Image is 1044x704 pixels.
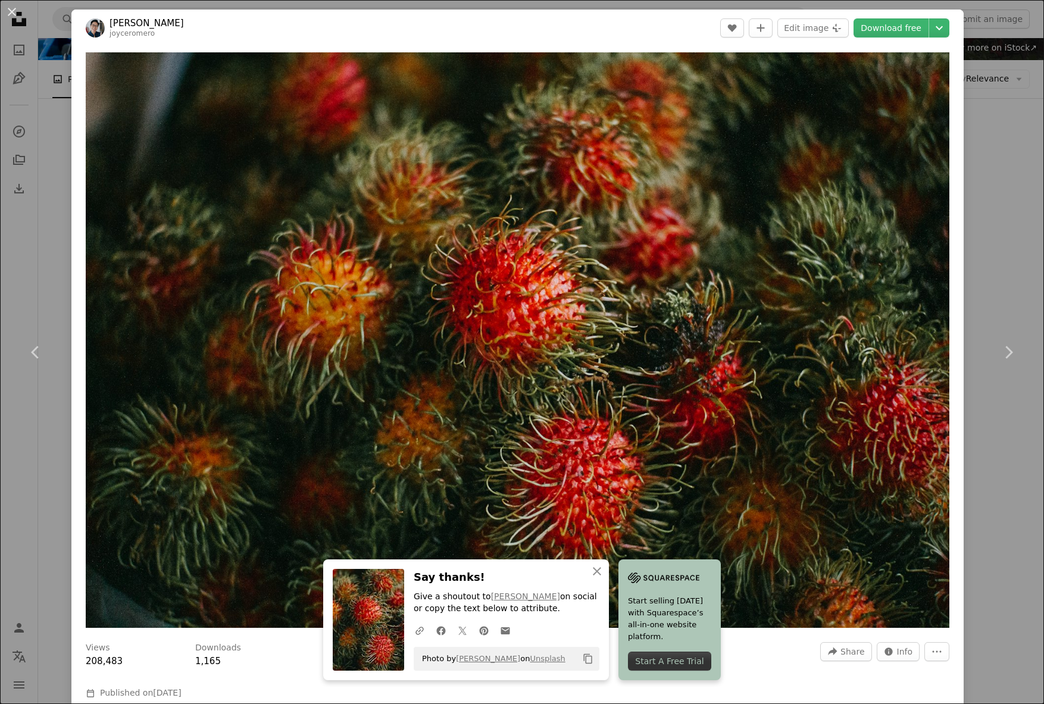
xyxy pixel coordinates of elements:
img: Go to Joyce Romero's profile [86,18,105,37]
a: Next [973,295,1044,409]
span: Published on [100,688,182,697]
span: 208,483 [86,656,123,667]
div: Start A Free Trial [628,652,711,671]
a: Unsplash [530,654,565,663]
a: joyceromero [110,29,155,37]
h3: Views [86,642,110,654]
a: Share over email [495,618,516,642]
button: Share this image [820,642,871,661]
button: Edit image [777,18,849,37]
a: [PERSON_NAME] [491,592,560,601]
a: Share on Facebook [430,618,452,642]
button: Choose download size [929,18,949,37]
button: Stats about this image [877,642,920,661]
span: Start selling [DATE] with Squarespace’s all-in-one website platform. [628,595,711,643]
a: Start selling [DATE] with Squarespace’s all-in-one website platform.Start A Free Trial [618,559,721,680]
button: Add to Collection [749,18,773,37]
img: a close up of a bunch of red and yellow flowers [86,52,949,628]
button: Zoom in on this image [86,52,949,628]
img: file-1705255347840-230a6ab5bca9image [628,569,699,587]
a: Download free [854,18,929,37]
span: Share [840,643,864,661]
button: Copy to clipboard [578,649,598,669]
a: Share on Pinterest [473,618,495,642]
time: November 2, 2021 at 12:32:27 PM GMT+7 [153,688,181,697]
span: Photo by on [416,649,565,668]
a: [PERSON_NAME] [110,17,184,29]
button: More Actions [924,642,949,661]
a: [PERSON_NAME] [456,654,520,663]
span: 1,165 [195,656,221,667]
p: Give a shoutout to on social or copy the text below to attribute. [414,591,599,615]
h3: Say thanks! [414,569,599,586]
a: Share on Twitter [452,618,473,642]
button: Like [720,18,744,37]
h3: Downloads [195,642,241,654]
span: Info [897,643,913,661]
